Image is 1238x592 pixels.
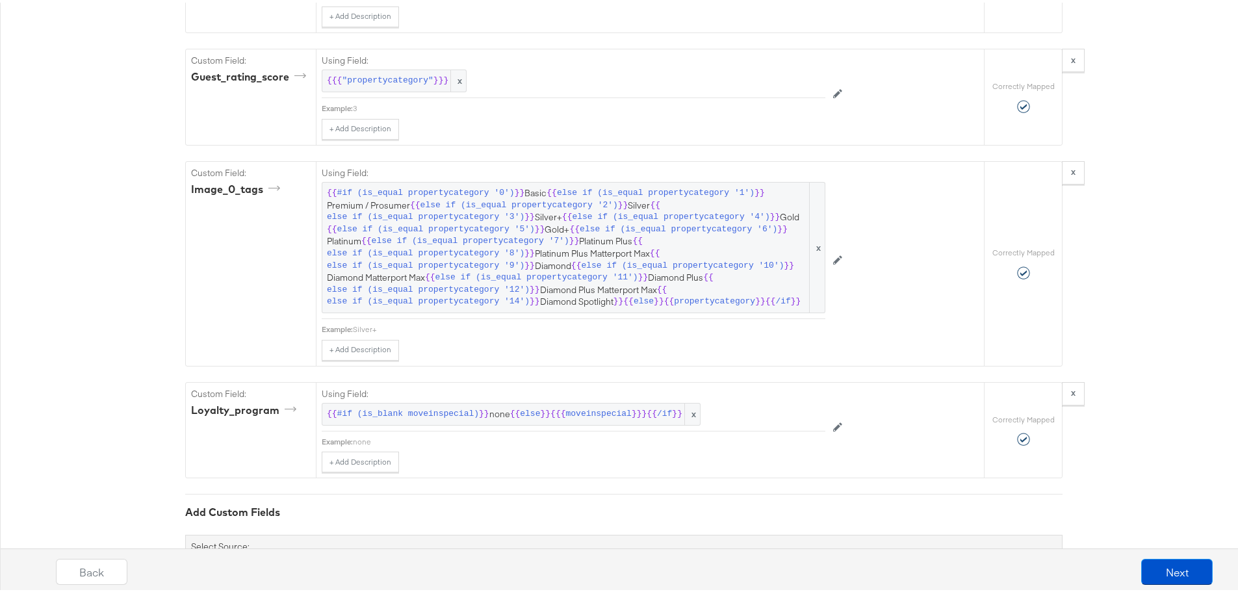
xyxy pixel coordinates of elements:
button: Back [56,556,127,582]
label: Using Field: [322,385,825,398]
span: propertycategory [674,293,755,305]
button: + Add Description [322,116,399,137]
strong: x [1071,51,1076,63]
button: + Add Description [322,449,399,470]
label: Correctly Mapped [992,412,1055,422]
span: }}} [433,72,448,84]
span: {{ [647,405,657,418]
span: else if (is_equal propertycategory '14') [327,293,530,305]
label: Correctly Mapped [992,245,1055,255]
span: else if (is_equal propertycategory '10') [581,257,784,270]
label: Using Field: [322,52,825,64]
span: }} [569,233,580,245]
span: {{{ [327,72,342,84]
div: 3 [353,101,825,111]
span: {{ [547,185,557,197]
span: {{ [510,405,521,418]
div: Example: [322,101,353,111]
span: }} [524,245,535,257]
label: Using Field: [322,164,825,177]
span: {{ [766,293,776,305]
span: else [520,405,540,418]
span: }} [784,257,795,270]
span: x [450,68,466,89]
span: Basic Premium / Prosumer Silver Silver+ Gold Gold+ Platinum Platinum Plus Platinum Plus Matterpor... [327,185,820,305]
span: {{ [703,269,714,281]
label: Custom Field: [191,385,311,398]
span: }} [530,293,540,305]
span: else if (is_equal propertycategory '5') [337,221,535,233]
span: }} [524,209,535,221]
button: x [1062,159,1085,182]
span: {{ [410,197,420,209]
span: {{ [327,405,337,418]
span: else if (is_equal propertycategory '9') [327,257,524,270]
span: else if (is_equal propertycategory '7') [372,233,569,245]
strong: x [1071,163,1076,175]
span: else if (is_equal propertycategory '4') [572,209,769,221]
span: {{ [571,257,582,270]
span: x [809,180,825,310]
span: x [684,401,700,422]
span: }} [530,281,540,294]
span: {{ [327,185,337,197]
span: }} [515,185,525,197]
span: }} [654,293,664,305]
span: }}} [632,405,647,418]
button: x [1062,46,1085,70]
div: image_0_tags [191,179,285,194]
span: }} [540,405,550,418]
span: /if [775,293,790,305]
span: moveinspecial [566,405,632,418]
span: none [327,405,695,418]
span: }} [754,185,765,197]
span: else if (is_equal propertycategory '6') [580,221,777,233]
button: + Add Description [322,4,399,25]
span: }} [524,257,535,270]
span: }} [638,269,649,281]
span: {{ [664,293,675,305]
span: }} [672,405,682,418]
span: /if [657,405,672,418]
button: x [1062,380,1085,403]
span: {{ [327,221,337,233]
label: Custom Field: [191,164,311,177]
span: {{ [623,293,634,305]
span: else if (is_equal propertycategory '3') [327,209,524,221]
button: Next [1141,556,1213,582]
span: {{ [632,233,643,245]
div: guest_rating_score [191,67,311,82]
label: Custom Field: [191,52,311,64]
div: loyalty_program [191,400,301,415]
span: }} [613,293,624,305]
strong: x [1071,384,1076,396]
button: + Add Description [322,337,399,358]
span: #if (is_blank moveinspecial) [337,405,479,418]
span: {{{ [550,405,565,418]
span: {{ [657,281,667,294]
div: Silver+ [353,322,825,332]
div: none [353,434,825,444]
span: else [634,293,654,305]
div: Example: [322,434,353,444]
div: Add Custom Fields [185,502,1063,517]
label: Correctly Mapped [992,79,1055,89]
span: {{ [569,221,580,233]
span: }} [770,209,780,221]
span: else if (is_equal propertycategory '2') [420,197,618,209]
span: else if (is_equal propertycategory '1') [557,185,754,197]
span: else if (is_equal propertycategory '11') [435,269,638,281]
span: }} [791,293,801,305]
span: }} [618,197,628,209]
span: {{ [361,233,372,245]
span: "propertycategory" [342,72,433,84]
span: }} [479,405,489,418]
span: #if (is_equal propertycategory '0') [337,185,515,197]
span: }} [755,293,766,305]
span: }} [777,221,788,233]
span: }} [535,221,545,233]
div: Example: [322,322,353,332]
span: {{ [650,245,660,257]
span: {{ [562,209,573,221]
span: else if (is_equal propertycategory '12') [327,281,530,294]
